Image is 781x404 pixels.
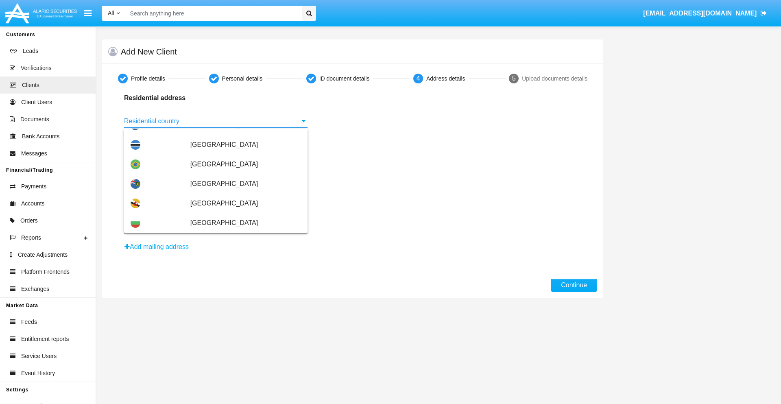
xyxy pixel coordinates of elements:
[124,93,308,103] p: Residential address
[4,1,78,25] img: Logo image
[551,279,597,292] button: Continue
[190,213,301,233] span: [GEOGRAPHIC_DATA]
[121,48,177,55] h5: Add New Client
[22,132,60,141] span: Bank Accounts
[21,149,47,158] span: Messages
[512,75,516,82] span: 5
[20,115,49,124] span: Documents
[522,74,587,83] div: Upload documents details
[643,10,757,17] span: [EMAIL_ADDRESS][DOMAIN_NAME]
[222,74,263,83] div: Personal details
[190,194,301,213] span: [GEOGRAPHIC_DATA]
[190,174,301,194] span: [GEOGRAPHIC_DATA]
[23,47,38,55] span: Leads
[426,74,465,83] div: Address details
[639,2,771,25] a: [EMAIL_ADDRESS][DOMAIN_NAME]
[124,242,189,252] button: Add mailing address
[190,135,301,155] span: [GEOGRAPHIC_DATA]
[22,81,39,90] span: Clients
[21,199,45,208] span: Accounts
[21,369,55,378] span: Event History
[18,251,68,259] span: Create Adjustments
[21,98,52,107] span: Client Users
[416,75,420,82] span: 4
[21,64,51,72] span: Verifications
[102,9,126,17] a: All
[21,182,46,191] span: Payments
[21,335,69,343] span: Entitlement reports
[21,268,70,276] span: Platform Frontends
[21,234,41,242] span: Reports
[131,74,165,83] div: Profile details
[20,216,38,225] span: Orders
[21,318,37,326] span: Feeds
[126,6,299,21] input: Search
[21,285,49,293] span: Exchanges
[190,155,301,174] span: [GEOGRAPHIC_DATA]
[108,10,114,16] span: All
[319,74,370,83] div: ID document details
[21,352,57,360] span: Service Users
